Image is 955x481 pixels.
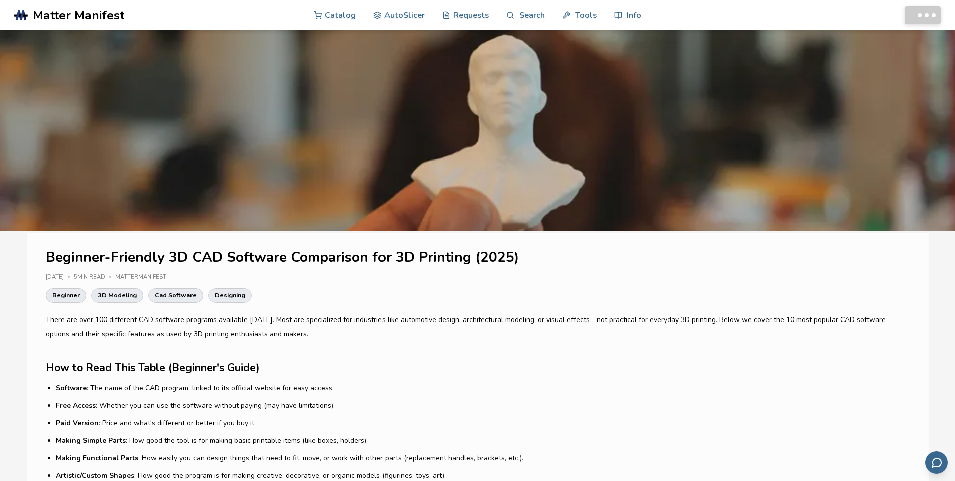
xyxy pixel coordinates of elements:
p: There are over 100 different CAD software programs available [DATE]. Most are specialized for ind... [46,313,910,341]
strong: Paid Version [56,418,99,428]
li: : How good the program is for making creative, decorative, or organic models (figurines, toys, art). [56,470,910,481]
a: 3D Modeling [91,288,143,302]
a: Cad Software [148,288,203,302]
h2: How to Read This Table (Beginner's Guide) [46,360,910,376]
strong: Free Access [56,401,96,410]
a: Designing [208,288,252,302]
a: Beginner [46,288,86,302]
h1: Beginner-Friendly 3D CAD Software Comparison for 3D Printing (2025) [46,250,910,265]
strong: Software [56,383,87,393]
li: : Price and what's different or better if you buy it. [56,418,910,428]
li: : Whether you can use the software without paying (may have limitations). [56,400,910,411]
span: Matter Manifest [33,8,124,22]
div: [DATE] [46,274,74,281]
li: : How good the tool is for making basic printable items (like boxes, holders). [56,435,910,446]
strong: Artistic/Custom Shapes [56,471,134,480]
strong: Making Simple Parts [56,436,126,445]
div: 5 min read [74,274,115,281]
button: Send feedback via email [925,451,948,474]
div: MatterManifest [115,274,173,281]
li: : How easily you can design things that need to fit, move, or work with other parts (replacement ... [56,453,910,463]
li: : The name of the CAD program, linked to its official website for easy access. [56,383,910,393]
strong: Making Functional Parts [56,453,138,463]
